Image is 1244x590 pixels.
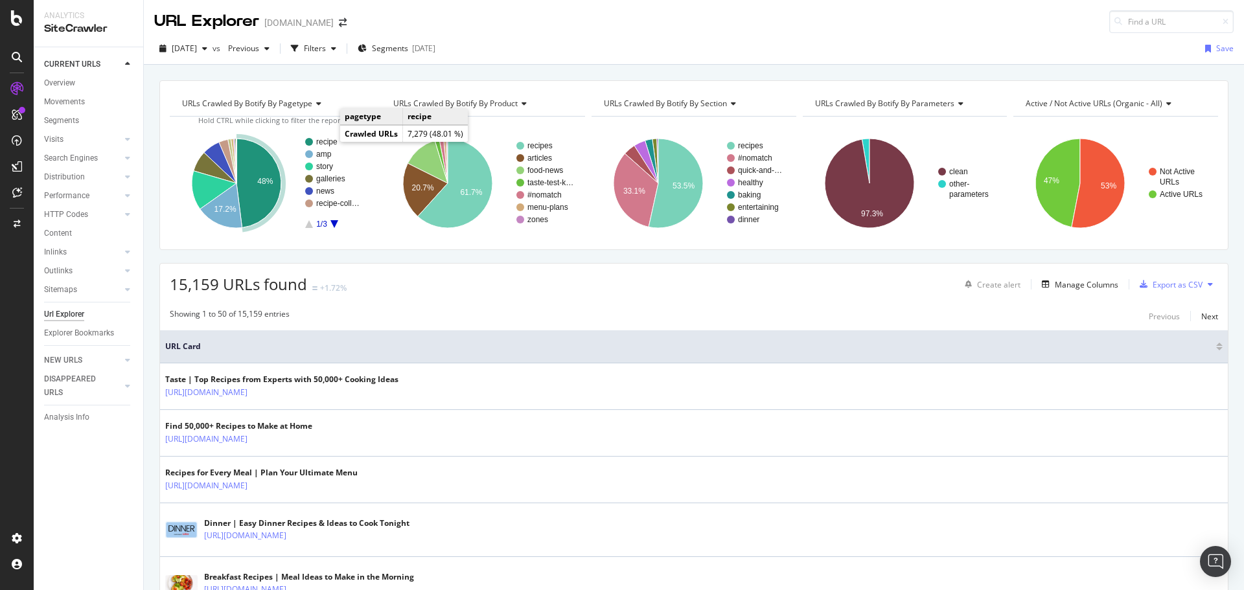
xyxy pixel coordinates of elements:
text: other- [949,179,969,188]
span: URLs Crawled By Botify By section [604,98,727,109]
a: Segments [44,114,134,128]
div: A chart. [381,127,584,240]
text: recipes [527,141,553,150]
button: Export as CSV [1135,274,1203,295]
h4: URLs Crawled By Botify By section [601,93,785,114]
h4: URLs Crawled By Botify By product [391,93,574,114]
h4: URLs Crawled By Botify By parameters [812,93,996,114]
a: Outlinks [44,264,121,278]
a: DISAPPEARED URLS [44,372,121,400]
svg: A chart. [592,127,794,240]
text: recipe-coll… [316,199,360,208]
text: amp [316,150,332,159]
text: clean [949,167,968,176]
text: 47% [1044,176,1059,185]
text: Active URLs [1160,190,1203,199]
div: Visits [44,133,63,146]
h4: URLs Crawled By Botify By pagetype [179,93,363,114]
text: menu-plans [527,203,568,212]
span: URLs Crawled By Botify By parameters [815,98,954,109]
div: A chart. [170,127,373,240]
div: Segments [44,114,79,128]
div: Url Explorer [44,308,84,321]
a: Movements [44,95,134,109]
text: news [316,187,334,196]
div: Export as CSV [1153,279,1203,290]
button: Create alert [960,274,1020,295]
div: Performance [44,189,89,203]
div: Breakfast Recipes | Meal Ideas to Make in the Morning [204,571,414,583]
div: Recipes for Every Meal | Plan Your Ultimate Menu [165,467,358,479]
div: Showing 1 to 50 of 15,159 entries [170,308,290,324]
a: Visits [44,133,121,146]
span: 2025 Aug. 26th [172,43,197,54]
div: Outlinks [44,264,73,278]
text: 20.7% [411,183,433,192]
div: A chart. [1013,127,1216,240]
a: Performance [44,189,121,203]
a: Sitemaps [44,283,121,297]
div: Movements [44,95,85,109]
text: zones [527,215,548,224]
text: 53.5% [673,181,695,190]
button: Filters [286,38,341,59]
text: quick-and-… [738,166,782,175]
span: Previous [223,43,259,54]
div: Filters [304,43,326,54]
text: 53% [1101,181,1116,190]
div: A chart. [803,127,1006,240]
div: Manage Columns [1055,279,1118,290]
text: baking [738,190,761,199]
span: 15,159 URLs found [170,273,307,295]
text: 97.3% [861,209,883,218]
div: Open Intercom Messenger [1200,546,1231,577]
a: Overview [44,76,134,90]
text: articles [527,153,552,163]
div: +1.72% [320,282,347,293]
text: food-news [527,166,563,175]
div: [DOMAIN_NAME] [264,16,334,29]
a: Analysis Info [44,411,134,424]
td: pagetype [340,108,403,125]
div: Search Engines [44,152,98,165]
div: Save [1216,43,1234,54]
span: URL Card [165,341,1213,352]
button: Save [1200,38,1234,59]
text: taste-test-k… [527,178,573,187]
div: Create alert [977,279,1020,290]
text: 61.7% [460,188,482,197]
text: recipes [738,141,763,150]
text: dinner [738,215,759,224]
text: URLs [1160,177,1179,187]
text: healthy [738,178,763,187]
a: HTTP Codes [44,208,121,221]
a: CURRENT URLS [44,58,121,71]
button: Segments[DATE] [352,38,441,59]
text: story [316,162,333,171]
a: Explorer Bookmarks [44,326,134,340]
div: Overview [44,76,75,90]
div: [DATE] [412,43,435,54]
td: 7,279 (48.01 %) [403,126,468,142]
button: Previous [223,38,275,59]
div: Analysis Info [44,411,89,424]
button: Next [1201,308,1218,324]
text: 1/3 [316,220,327,229]
div: Analytics [44,10,133,21]
a: Inlinks [44,245,121,259]
div: SiteCrawler [44,21,133,36]
text: Not Active [1160,167,1195,176]
text: recipe [316,137,338,146]
button: [DATE] [154,38,213,59]
a: [URL][DOMAIN_NAME] [165,433,248,446]
div: Content [44,227,72,240]
div: Previous [1149,311,1180,322]
text: #nomatch [527,190,562,199]
div: Taste | Top Recipes from Experts with 50,000+ Cooking Ideas [165,374,398,385]
span: Hold CTRL while clicking to filter the report. [198,115,345,125]
div: Dinner | Easy Dinner Recipes & Ideas to Cook Tonight [204,517,409,529]
div: Next [1201,311,1218,322]
a: [URL][DOMAIN_NAME] [204,529,286,542]
a: Url Explorer [44,308,134,321]
a: [URL][DOMAIN_NAME] [165,386,248,399]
